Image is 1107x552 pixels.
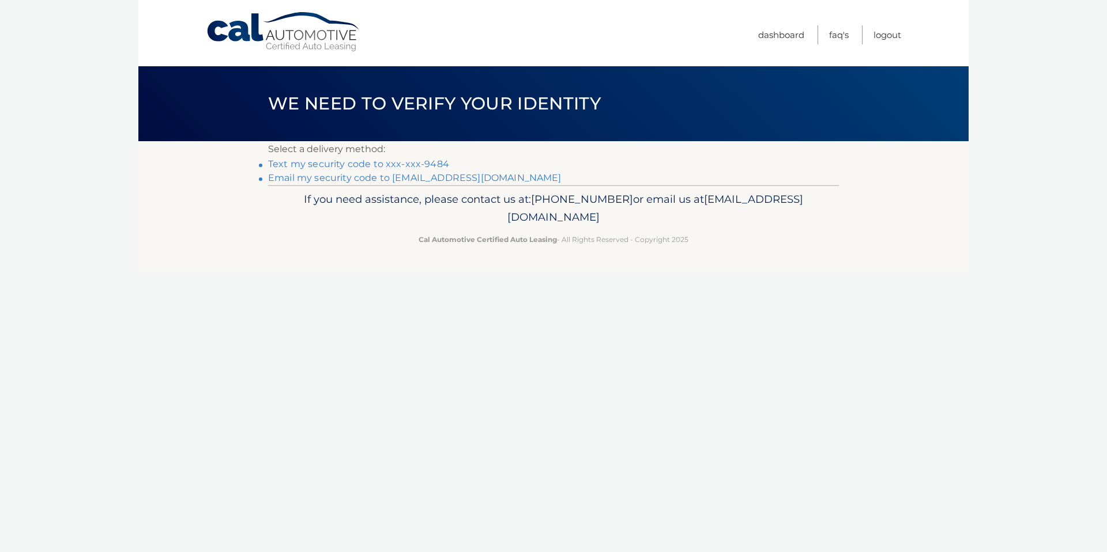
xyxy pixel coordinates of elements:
[268,158,449,169] a: Text my security code to xxx-xxx-9484
[268,141,839,157] p: Select a delivery method:
[276,190,831,227] p: If you need assistance, please contact us at: or email us at
[531,192,633,206] span: [PHONE_NUMBER]
[206,12,362,52] a: Cal Automotive
[758,25,804,44] a: Dashboard
[268,93,601,114] span: We need to verify your identity
[829,25,849,44] a: FAQ's
[276,233,831,245] p: - All Rights Reserved - Copyright 2025
[873,25,901,44] a: Logout
[419,235,557,244] strong: Cal Automotive Certified Auto Leasing
[268,172,562,183] a: Email my security code to [EMAIL_ADDRESS][DOMAIN_NAME]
